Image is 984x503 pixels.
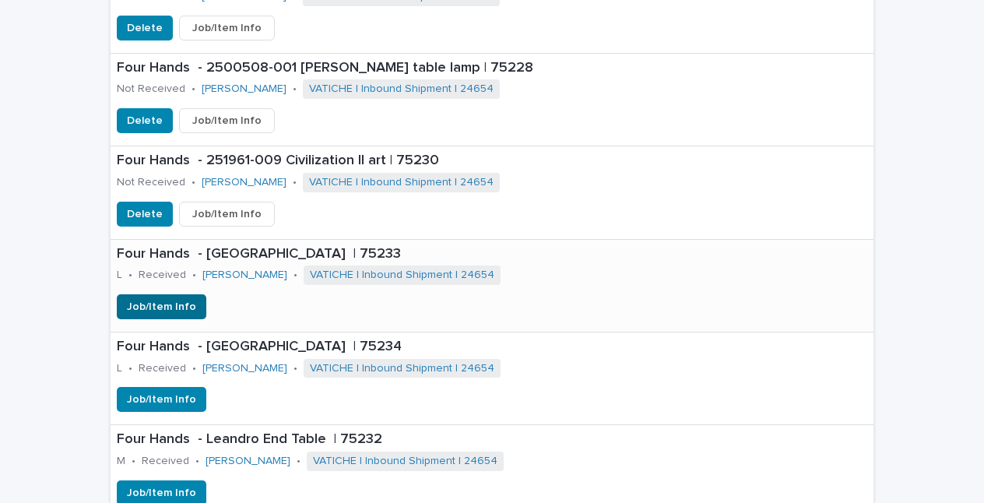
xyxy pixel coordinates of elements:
[127,206,163,222] span: Delete
[310,362,494,375] a: VATICHE | Inbound Shipment | 24654
[297,455,300,468] p: •
[139,362,186,375] p: Received
[206,455,290,468] a: [PERSON_NAME]
[111,54,873,146] a: Four Hands - 2500508-001 [PERSON_NAME] table lamp | 75228Not Received•[PERSON_NAME] •VATICHE | In...
[117,246,788,263] p: Four Hands - [GEOGRAPHIC_DATA] | 75233
[192,20,262,36] span: Job/Item Info
[202,176,286,189] a: [PERSON_NAME]
[192,362,196,375] p: •
[192,113,262,128] span: Job/Item Info
[202,83,286,96] a: [PERSON_NAME]
[293,269,297,282] p: •
[293,176,297,189] p: •
[128,269,132,282] p: •
[117,16,173,40] button: Delete
[111,332,873,425] a: Four Hands - [GEOGRAPHIC_DATA] | 75234L•Received•[PERSON_NAME] •VATICHE | Inbound Shipment | 2465...
[117,83,185,96] p: Not Received
[179,108,275,133] button: Job/Item Info
[117,176,185,189] p: Not Received
[128,362,132,375] p: •
[142,455,189,468] p: Received
[202,269,287,282] a: [PERSON_NAME]
[117,108,173,133] button: Delete
[192,83,195,96] p: •
[310,269,494,282] a: VATICHE | Inbound Shipment | 24654
[192,269,196,282] p: •
[192,206,262,222] span: Job/Item Info
[117,455,125,468] p: M
[139,269,186,282] p: Received
[127,392,196,407] span: Job/Item Info
[117,202,173,227] button: Delete
[202,362,287,375] a: [PERSON_NAME]
[117,431,772,448] p: Four Hands - Leandro End Table | 75232
[195,455,199,468] p: •
[117,339,789,356] p: Four Hands - [GEOGRAPHIC_DATA] | 75234
[293,83,297,96] p: •
[117,269,122,282] p: L
[309,83,494,96] a: VATICHE | Inbound Shipment | 24654
[127,299,196,315] span: Job/Item Info
[127,113,163,128] span: Delete
[192,176,195,189] p: •
[179,16,275,40] button: Job/Item Info
[127,20,163,36] span: Delete
[313,455,497,468] a: VATICHE | Inbound Shipment | 24654
[117,362,122,375] p: L
[111,146,873,239] a: Four Hands - 251961-009 Civilization II art | 75230Not Received•[PERSON_NAME] •VATICHE | Inbound ...
[127,485,196,501] span: Job/Item Info
[293,362,297,375] p: •
[111,240,873,332] a: Four Hands - [GEOGRAPHIC_DATA] | 75233L•Received•[PERSON_NAME] •VATICHE | Inbound Shipment | 2465...
[179,202,275,227] button: Job/Item Info
[117,60,867,77] p: Four Hands - 2500508-001 [PERSON_NAME] table lamp | 75228
[117,387,206,412] button: Job/Item Info
[132,455,135,468] p: •
[117,294,206,319] button: Job/Item Info
[117,153,825,170] p: Four Hands - 251961-009 Civilization II art | 75230
[309,176,494,189] a: VATICHE | Inbound Shipment | 24654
